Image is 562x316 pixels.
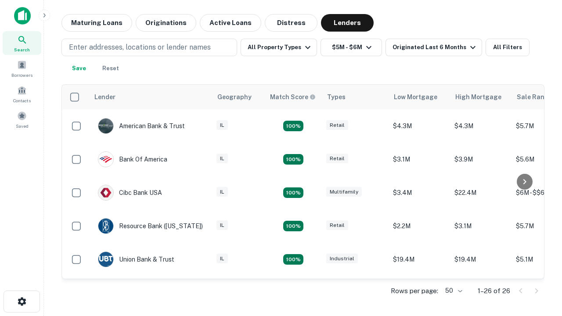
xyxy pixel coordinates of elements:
[486,39,530,56] button: All Filters
[326,154,348,164] div: Retail
[283,221,303,231] div: Matching Properties: 4, hasApolloMatch: undefined
[455,92,501,102] div: High Mortgage
[389,176,450,209] td: $3.4M
[389,109,450,143] td: $4.3M
[216,154,228,164] div: IL
[98,185,113,200] img: picture
[65,60,93,77] button: Save your search to get updates of matches that match your search criteria.
[61,39,237,56] button: Enter addresses, locations or lender names
[3,82,41,106] a: Contacts
[283,154,303,165] div: Matching Properties: 4, hasApolloMatch: undefined
[241,39,317,56] button: All Property Types
[14,46,30,53] span: Search
[283,187,303,198] div: Matching Properties: 4, hasApolloMatch: undefined
[212,85,265,109] th: Geography
[200,14,261,32] button: Active Loans
[326,254,358,264] div: Industrial
[394,92,437,102] div: Low Mortgage
[391,286,438,296] p: Rows per page:
[61,14,132,32] button: Maturing Loans
[389,243,450,276] td: $19.4M
[385,39,482,56] button: Originated Last 6 Months
[450,85,512,109] th: High Mortgage
[270,92,314,102] h6: Match Score
[518,218,562,260] iframe: Chat Widget
[389,85,450,109] th: Low Mortgage
[98,219,113,233] img: picture
[11,72,32,79] span: Borrowers
[98,218,203,234] div: Resource Bank ([US_STATE])
[265,14,317,32] button: Distress
[450,176,512,209] td: $22.4M
[326,120,348,130] div: Retail
[69,42,211,53] p: Enter addresses, locations or lender names
[322,85,389,109] th: Types
[216,187,228,197] div: IL
[89,85,212,109] th: Lender
[478,286,510,296] p: 1–26 of 26
[98,152,113,167] img: picture
[3,31,41,55] a: Search
[389,143,450,176] td: $3.1M
[98,251,174,267] div: Union Bank & Trust
[321,14,374,32] button: Lenders
[98,151,167,167] div: Bank Of America
[283,254,303,265] div: Matching Properties: 4, hasApolloMatch: undefined
[389,209,450,243] td: $2.2M
[13,97,31,104] span: Contacts
[283,121,303,131] div: Matching Properties: 7, hasApolloMatch: undefined
[98,118,185,134] div: American Bank & Trust
[326,187,362,197] div: Multifamily
[97,60,125,77] button: Reset
[98,252,113,267] img: picture
[321,39,382,56] button: $5M - $6M
[450,209,512,243] td: $3.1M
[265,85,322,109] th: Capitalize uses an advanced AI algorithm to match your search with the best lender. The match sco...
[216,120,228,130] div: IL
[98,185,162,201] div: Cibc Bank USA
[450,276,512,309] td: $4M
[389,276,450,309] td: $4M
[217,92,252,102] div: Geography
[393,42,478,53] div: Originated Last 6 Months
[450,243,512,276] td: $19.4M
[442,284,464,297] div: 50
[98,118,113,133] img: picture
[216,254,228,264] div: IL
[216,220,228,230] div: IL
[16,122,29,129] span: Saved
[3,57,41,80] a: Borrowers
[450,109,512,143] td: $4.3M
[136,14,196,32] button: Originations
[327,92,346,102] div: Types
[450,143,512,176] td: $3.9M
[3,108,41,131] a: Saved
[326,220,348,230] div: Retail
[14,7,31,25] img: capitalize-icon.png
[270,92,316,102] div: Capitalize uses an advanced AI algorithm to match your search with the best lender. The match sco...
[94,92,115,102] div: Lender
